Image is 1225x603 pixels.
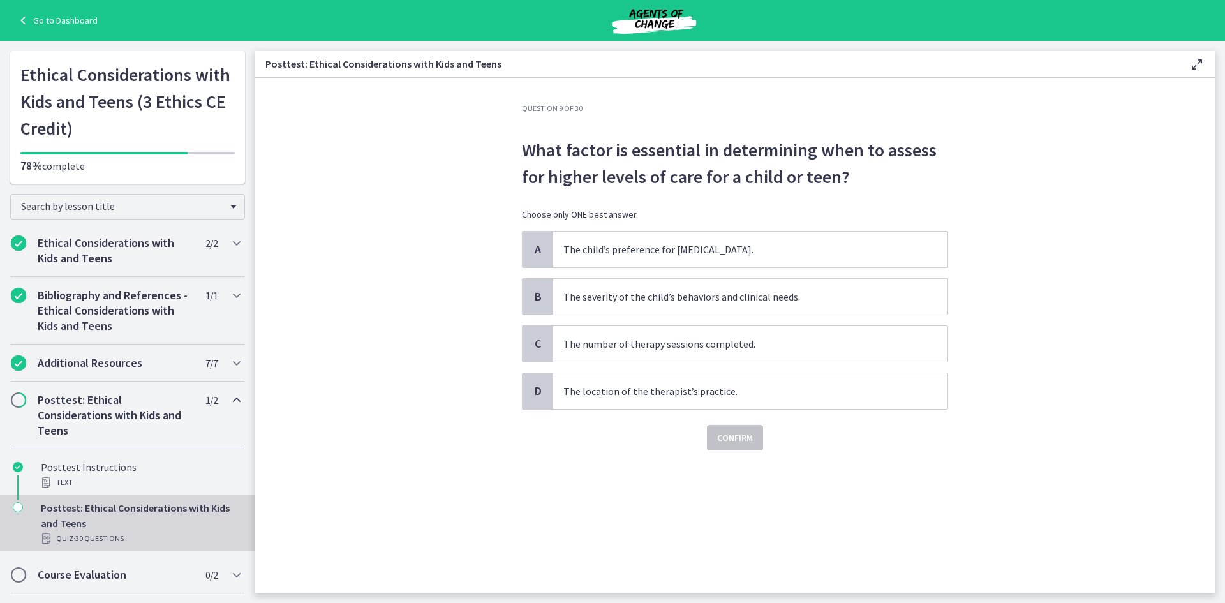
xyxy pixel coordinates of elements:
[205,288,218,303] span: 1 / 1
[530,336,546,352] span: C
[563,383,912,399] p: The location of the therapist’s practice.
[205,567,218,583] span: 0 / 2
[21,200,224,212] span: Search by lesson title
[717,430,753,445] span: Confirm
[38,392,193,438] h2: Posttest: Ethical Considerations with Kids and Teens
[38,355,193,371] h2: Additional Resources
[41,531,240,546] div: Quiz
[205,235,218,251] span: 2 / 2
[11,235,26,251] i: Completed
[41,475,240,490] div: Text
[10,194,245,220] div: Search by lesson title
[205,355,218,371] span: 7 / 7
[522,137,948,190] p: What factor is essential in determining when to assess for higher levels of care for a child or t...
[522,103,948,114] h3: Question 9 of 30
[530,242,546,257] span: A
[577,5,731,36] img: Agents of Change
[530,383,546,399] span: D
[522,208,948,221] p: Choose only ONE best answer.
[11,355,26,371] i: Completed
[707,425,763,450] button: Confirm
[41,459,240,490] div: Posttest Instructions
[41,500,240,546] div: Posttest: Ethical Considerations with Kids and Teens
[20,158,42,173] span: 78%
[11,288,26,303] i: Completed
[563,242,912,257] p: The child’s preference for [MEDICAL_DATA].
[205,392,218,408] span: 1 / 2
[38,288,193,334] h2: Bibliography and References - Ethical Considerations with Kids and Teens
[38,235,193,266] h2: Ethical Considerations with Kids and Teens
[15,13,98,28] a: Go to Dashboard
[20,158,235,174] p: complete
[563,336,912,352] p: The number of therapy sessions completed.
[38,567,193,583] h2: Course Evaluation
[20,61,235,142] h1: Ethical Considerations with Kids and Teens (3 Ethics CE Credit)
[265,56,1169,71] h3: Posttest: Ethical Considerations with Kids and Teens
[563,289,912,304] p: The severity of the child’s behaviors and clinical needs.
[13,462,23,472] i: Completed
[530,289,546,304] span: B
[73,531,124,546] span: · 30 Questions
